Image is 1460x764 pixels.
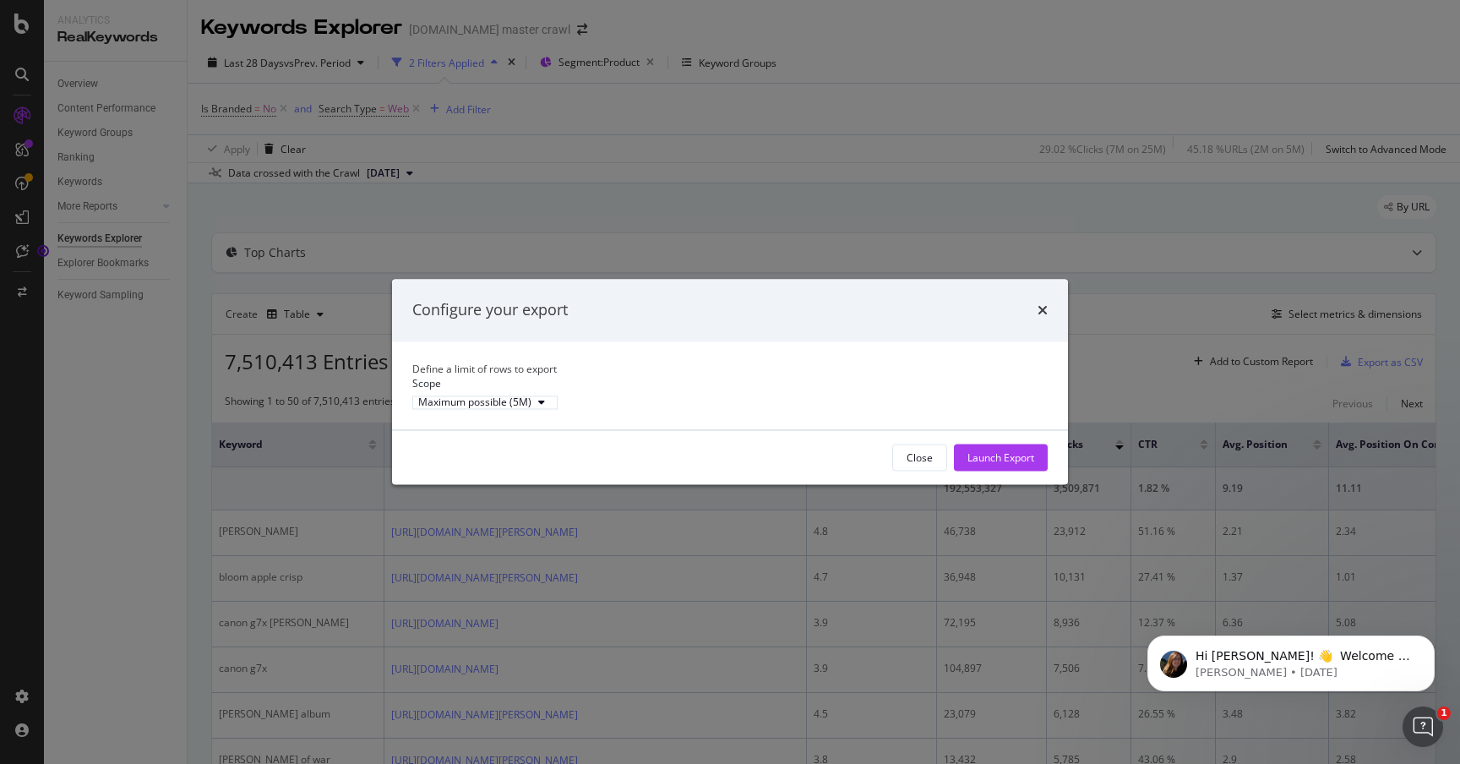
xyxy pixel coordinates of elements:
iframe: Intercom live chat [1403,707,1443,747]
iframe: Intercom notifications message [1122,600,1460,718]
button: Maximum possible (5M) [412,396,558,409]
div: times [1038,299,1048,321]
label: Scope [412,376,441,390]
div: Maximum possible (5M) [418,397,531,407]
button: Launch Export [954,445,1048,472]
div: Launch Export [967,450,1034,465]
div: Configure your export [412,299,568,321]
p: Message from Laura, sent 1w ago [74,65,291,80]
button: Close [892,445,947,472]
div: Define a limit of rows to export [412,362,1048,376]
div: Close [907,450,933,465]
span: Hi [PERSON_NAME]! 👋 Welcome to Botify chat support! Have a question? Reply to this message and ou... [74,49,291,146]
div: modal [392,279,1068,484]
span: 1 [1437,707,1451,720]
